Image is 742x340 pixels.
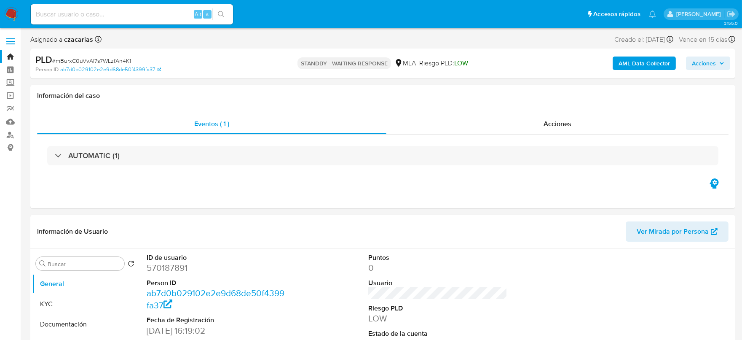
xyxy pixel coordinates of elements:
div: AUTOMATIC (1) [47,146,718,165]
dt: Puntos [368,253,508,262]
button: Ver Mirada por Persona [626,221,729,242]
dt: Fecha de Registración [147,316,286,325]
span: LOW [454,58,468,68]
dt: ID de usuario [147,253,286,262]
span: Alt [195,10,201,18]
span: Vence en 15 días [679,35,727,44]
span: Ver Mirada por Persona [637,221,709,242]
button: KYC [32,294,138,314]
div: Creado el: [DATE] [614,34,673,45]
button: Documentación [32,314,138,335]
div: MLA [394,59,416,68]
b: AML Data Collector [619,57,670,70]
button: Buscar [39,260,46,267]
span: # mBurxC0uVvAI7s7WLzfAn4K1 [52,57,131,65]
dd: [DATE] 16:19:02 [147,325,286,337]
span: Acciones [692,57,716,70]
b: Person ID [35,66,59,73]
span: - [675,34,677,45]
dt: Estado de la cuenta [368,329,508,338]
dt: Riesgo PLD [368,304,508,313]
span: Accesos rápidos [593,10,640,19]
span: Eventos ( 1 ) [194,119,229,129]
input: Buscar [48,260,121,268]
dt: Usuario [368,278,508,288]
h1: Información del caso [37,92,729,100]
dd: 570187891 [147,262,286,274]
button: AML Data Collector [613,57,676,70]
b: PLD [35,53,52,66]
input: Buscar usuario o caso... [31,9,233,20]
dt: Person ID [147,278,286,288]
span: s [206,10,209,18]
h1: Información de Usuario [37,227,108,236]
button: search-icon [212,8,230,20]
a: Salir [727,10,736,19]
p: STANDBY - WAITING RESPONSE [297,57,391,69]
a: ab7d0b029102e2e9d68de50f4399fa37 [60,66,161,73]
a: Notificaciones [649,11,656,18]
button: General [32,274,138,294]
dd: LOW [368,313,508,324]
p: cecilia.zacarias@mercadolibre.com [676,10,724,18]
dd: 0 [368,262,508,274]
button: Volver al orden por defecto [128,260,134,270]
h3: AUTOMATIC (1) [68,151,120,160]
span: Riesgo PLD: [419,59,468,68]
span: Acciones [544,119,571,129]
a: ab7d0b029102e2e9d68de50f4399fa37 [147,287,284,311]
span: Asignado a [30,35,93,44]
button: Acciones [686,57,730,70]
b: czacarias [62,35,93,44]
